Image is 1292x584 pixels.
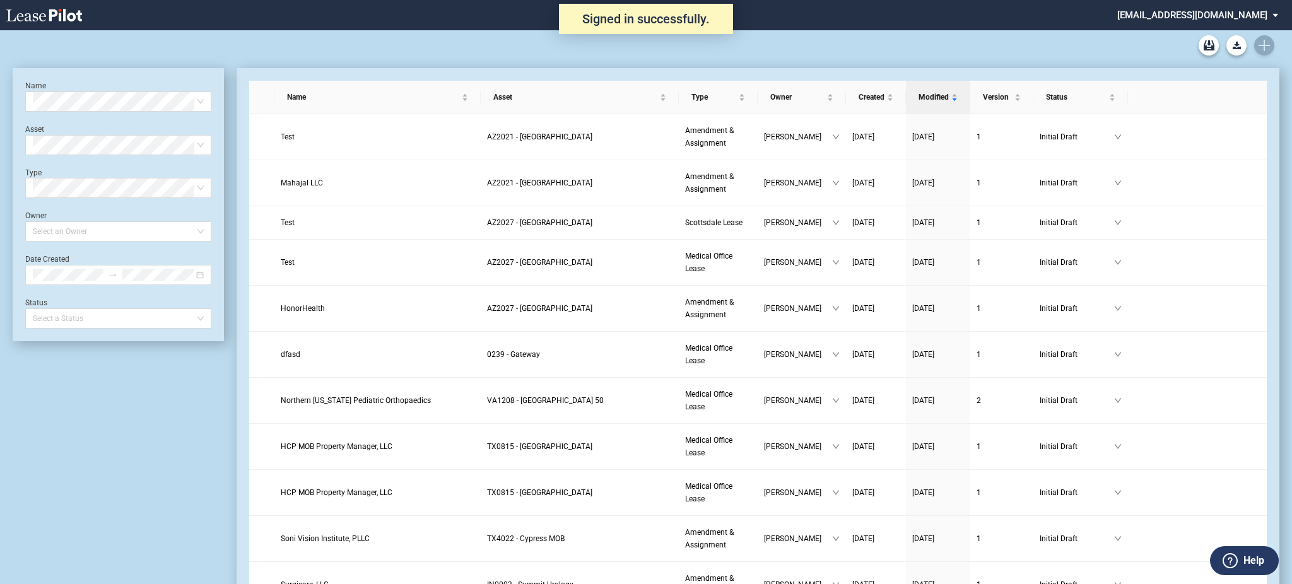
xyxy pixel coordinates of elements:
span: Asset [493,91,657,103]
a: Amendment & Assignment [685,526,751,551]
span: 1 [977,304,981,313]
label: Type [25,168,42,177]
span: Amendment & Assignment [685,126,734,148]
span: VA1208 - Yorktown 50 [487,396,604,405]
span: down [832,259,840,266]
a: 1 [977,216,1027,229]
label: Status [25,298,47,307]
a: [DATE] [912,302,964,315]
span: to [109,271,117,279]
label: Owner [25,211,47,220]
span: Medical Office Lease [685,344,732,365]
span: Name [287,91,460,103]
span: Test [281,132,295,141]
a: Mahajal LLC [281,177,475,189]
button: Help [1210,546,1279,575]
a: HonorHealth [281,302,475,315]
span: down [1114,219,1122,226]
span: 1 [977,132,981,141]
span: AZ2027 - Medical Plaza III [487,258,592,267]
md-menu: Download Blank Form List [1223,35,1250,55]
a: [DATE] [852,394,900,407]
a: AZ2027 - [GEOGRAPHIC_DATA] [487,302,672,315]
a: [DATE] [852,440,900,453]
a: AZ2027 - [GEOGRAPHIC_DATA] [487,216,672,229]
span: Test [281,218,295,227]
a: TX4022 - Cypress MOB [487,532,672,545]
span: Mahajal LLC [281,178,323,187]
span: down [832,351,840,358]
a: Scottsdale Lease [685,216,751,229]
span: down [832,179,840,187]
span: [DATE] [852,396,874,405]
span: Initial Draft [1040,302,1114,315]
a: Medical Office Lease [685,480,751,505]
a: [DATE] [912,177,964,189]
a: 1 [977,256,1027,269]
span: [PERSON_NAME] [764,302,832,315]
span: [DATE] [852,178,874,187]
span: down [1114,489,1122,496]
span: Owner [770,91,825,103]
span: Medical Office Lease [685,482,732,503]
a: HCP MOB Property Manager, LLC [281,440,475,453]
label: Name [25,81,46,90]
span: [DATE] [852,350,874,359]
span: down [1114,351,1122,358]
a: Medical Office Lease [685,388,751,413]
span: [DATE] [912,304,934,313]
span: [DATE] [852,534,874,543]
label: Help [1243,552,1264,569]
a: VA1208 - [GEOGRAPHIC_DATA] 50 [487,394,672,407]
span: [PERSON_NAME] [764,177,832,189]
span: [PERSON_NAME] [764,394,832,407]
a: [DATE] [912,216,964,229]
a: [DATE] [852,348,900,361]
span: 1 [977,488,981,497]
a: 1 [977,177,1027,189]
span: [DATE] [912,350,934,359]
span: down [1114,259,1122,266]
span: [PERSON_NAME] [764,131,832,143]
span: Amendment & Assignment [685,298,734,319]
a: 1 [977,348,1027,361]
button: Download Blank Form [1226,35,1247,55]
span: [DATE] [912,396,934,405]
th: Owner [758,81,846,114]
a: [DATE] [912,394,964,407]
a: dfasd [281,348,475,361]
a: [DATE] [852,256,900,269]
span: [DATE] [852,488,874,497]
span: down [832,133,840,141]
a: 2 [977,394,1027,407]
span: [DATE] [912,442,934,451]
span: [DATE] [852,258,874,267]
a: 1 [977,131,1027,143]
span: AZ2021 - Scottsdale Medical Center [487,178,592,187]
a: [DATE] [852,302,900,315]
span: dfasd [281,350,300,359]
span: Medical Office Lease [685,390,732,411]
div: Signed in successfully. [559,4,733,34]
span: Initial Draft [1040,131,1114,143]
span: down [1114,535,1122,542]
span: Medical Office Lease [685,252,732,273]
span: Initial Draft [1040,440,1114,453]
span: [DATE] [852,132,874,141]
a: 1 [977,532,1027,545]
th: Type [679,81,758,114]
span: down [832,219,840,226]
a: Test [281,131,475,143]
a: [DATE] [852,216,900,229]
a: 0239 - Gateway [487,348,672,361]
span: Initial Draft [1040,532,1114,545]
a: [DATE] [912,486,964,499]
label: Date Created [25,255,69,264]
a: Test [281,256,475,269]
span: Initial Draft [1040,348,1114,361]
a: Medical Office Lease [685,434,751,459]
th: Asset [481,81,679,114]
span: [DATE] [852,218,874,227]
a: [DATE] [912,348,964,361]
a: HCP MOB Property Manager, LLC [281,486,475,499]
